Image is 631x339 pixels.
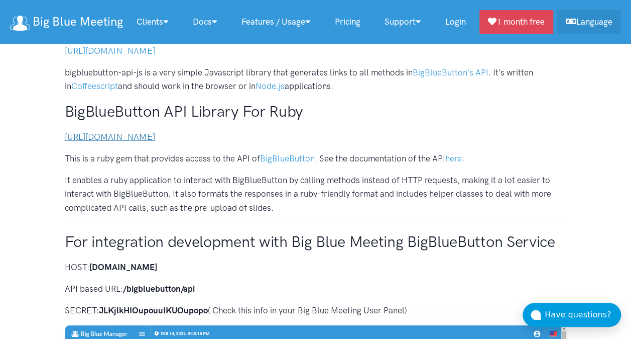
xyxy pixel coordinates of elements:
[65,101,567,122] h2: BigBlueButton API Library For Ruby
[557,10,621,34] a: Language
[123,284,195,294] strong: /bigbluebutton/api
[89,262,157,272] strong: [DOMAIN_NAME]
[229,11,323,33] a: Features / Usage
[256,81,285,91] a: Node.js
[372,11,433,33] a: Support
[545,308,621,321] div: Have questions?
[181,11,229,33] a: Docs
[433,11,478,33] a: Login
[10,16,30,31] img: logo
[65,66,567,93] p: bigbluebutton-api-js is a very simple Javascript library that generates links to all methods in ....
[65,174,567,215] p: It enables a ruby application to interact with BigBlueButton by calling methods instead of HTTP r...
[10,11,122,33] a: Big Blue Meeting
[65,231,567,252] h2: For integration development with Big Blue Meeting BigBlueButton Service
[479,10,553,34] a: 1 month free
[65,304,567,317] p: SECRET: ( Check this info in your Big Blue Meeting User Panel)
[523,303,621,327] button: Have questions?
[99,305,208,315] strong: JLKjlkHIOupouuIKUOupopo
[65,152,567,165] p: This is a ruby gem that provides access to the API of . See the documentation of the API .
[445,153,462,163] a: here
[65,46,155,56] a: [URL][DOMAIN_NAME]
[323,11,372,33] a: Pricing
[65,132,155,142] a: [URL][DOMAIN_NAME]
[260,153,315,163] a: BigBlueButton
[124,11,181,33] a: Clients
[65,261,567,274] p: HOST:
[71,81,118,91] a: Coffeescript
[65,282,567,296] p: API based URL:
[413,67,488,77] a: BigBlueButton's API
